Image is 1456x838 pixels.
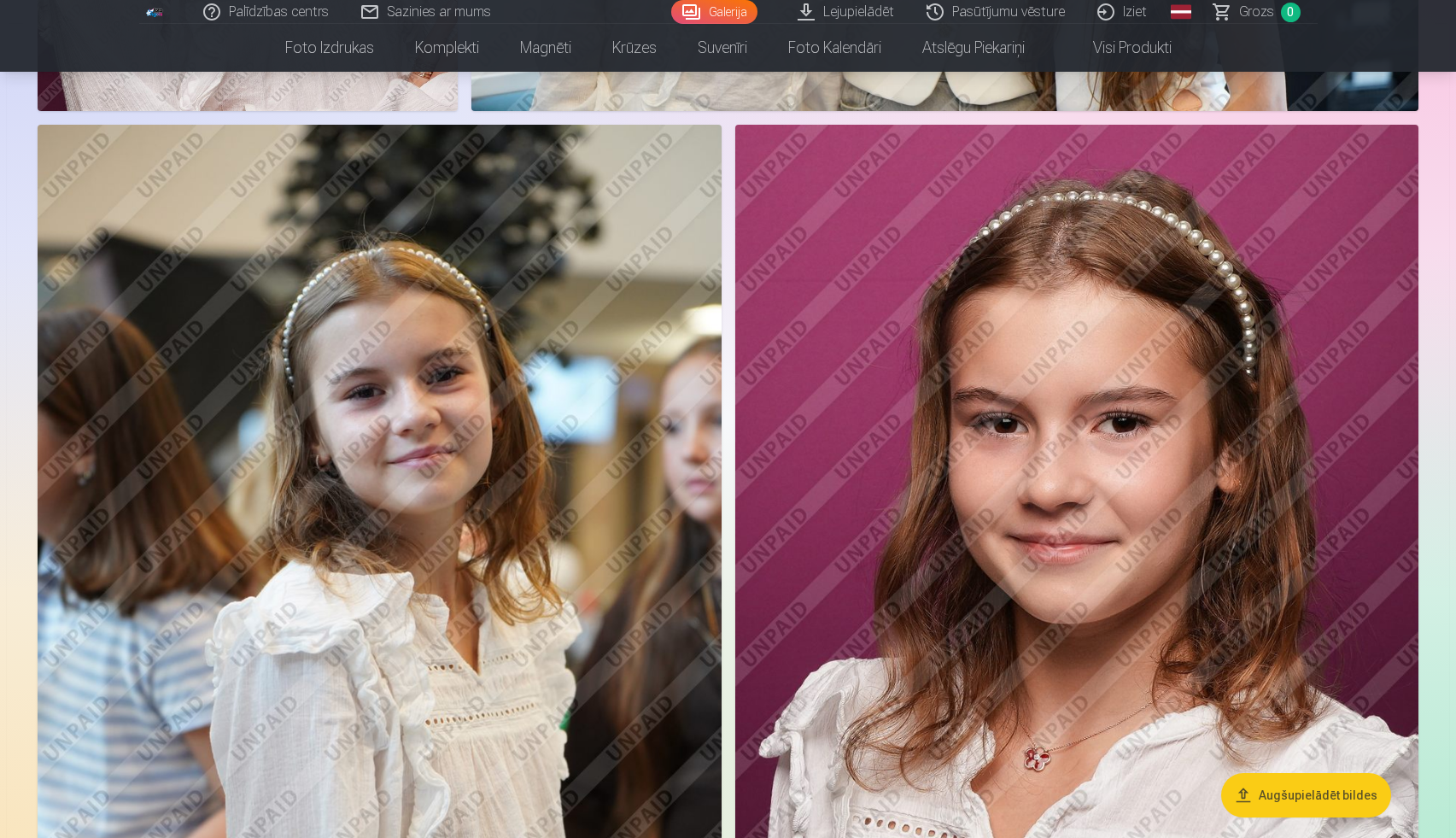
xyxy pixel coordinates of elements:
[677,24,768,72] a: Suvenīri
[500,24,592,72] a: Magnēti
[1221,773,1391,817] button: Augšupielādēt bildes
[1239,2,1274,22] span: Grozs
[902,24,1045,72] a: Atslēgu piekariņi
[265,24,395,72] a: Foto izdrukas
[768,24,902,72] a: Foto kalendāri
[395,24,500,72] a: Komplekti
[1281,3,1301,22] span: 0
[592,24,677,72] a: Krūzes
[146,7,165,17] img: /fa1
[1045,24,1192,72] a: Visi produkti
